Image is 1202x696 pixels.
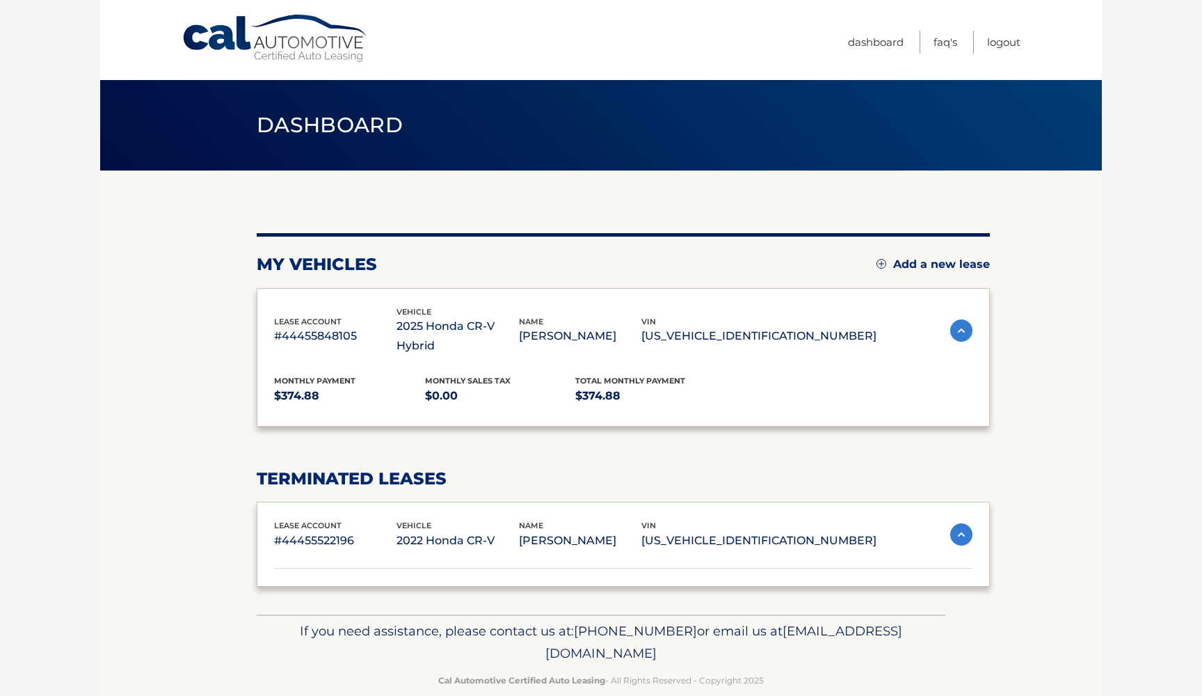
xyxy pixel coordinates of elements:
span: Total Monthly Payment [575,376,685,386]
strong: Cal Automotive Certified Auto Leasing [438,675,605,686]
p: #44455848105 [274,326,396,346]
p: [US_VEHICLE_IDENTIFICATION_NUMBER] [641,531,876,551]
p: - All Rights Reserved - Copyright 2025 [266,673,936,688]
span: name [519,521,543,530]
h2: my vehicles [257,254,377,275]
span: Monthly Payment [274,376,355,386]
p: [PERSON_NAME] [519,531,641,551]
a: FAQ's [933,31,957,54]
span: vin [641,317,656,326]
p: $0.00 [425,386,576,406]
img: add.svg [876,259,886,269]
a: Cal Automotive [182,14,369,63]
h2: terminated leases [257,468,990,489]
span: Dashboard [257,112,403,138]
img: accordion-active.svg [950,319,972,342]
p: [US_VEHICLE_IDENTIFICATION_NUMBER] [641,326,876,346]
img: accordion-active.svg [950,523,972,546]
span: lease account [274,521,342,530]
span: vehicle [396,307,431,317]
a: Dashboard [848,31,904,54]
p: $374.88 [575,386,726,406]
p: $374.88 [274,386,425,406]
span: name [519,317,543,326]
p: #44455522196 [274,531,396,551]
p: 2025 Honda CR-V Hybrid [396,317,519,356]
span: [PHONE_NUMBER] [574,623,697,639]
p: 2022 Honda CR-V [396,531,519,551]
span: vehicle [396,521,431,530]
p: If you need assistance, please contact us at: or email us at [266,620,936,665]
span: Monthly sales Tax [425,376,511,386]
span: vin [641,521,656,530]
a: Logout [987,31,1020,54]
a: Add a new lease [876,258,990,271]
span: lease account [274,317,342,326]
p: [PERSON_NAME] [519,326,641,346]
